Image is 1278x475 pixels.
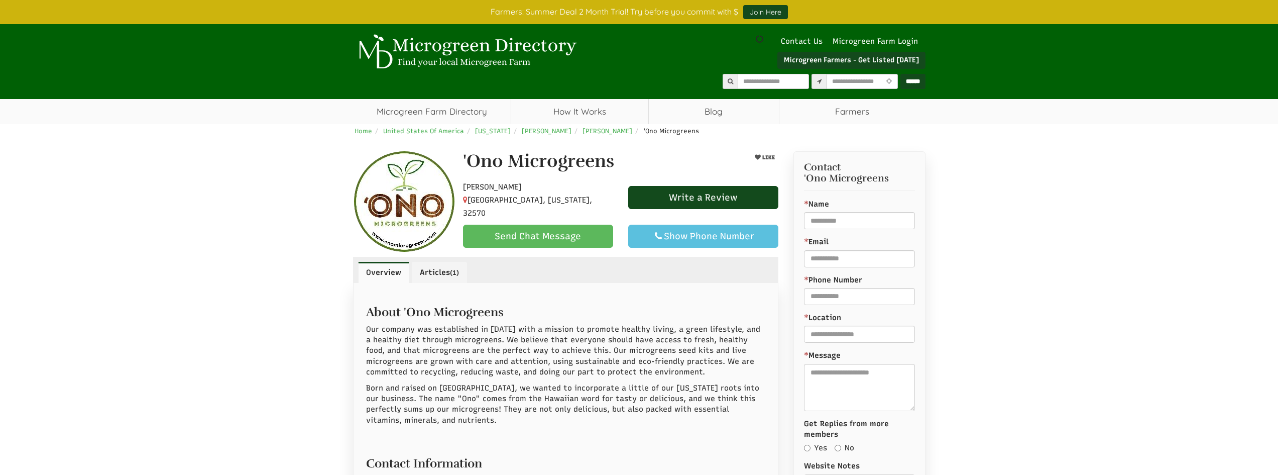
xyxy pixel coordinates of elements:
[804,275,915,286] label: Phone Number
[366,324,766,378] p: Our company was established in [DATE] with a mission to promote healthy living, a green lifestyle...
[583,127,632,135] a: [PERSON_NAME]
[776,37,828,46] a: Contact Us
[804,350,915,361] label: Message
[358,262,409,283] a: Overview
[884,78,894,85] i: Use Current Location
[761,154,775,161] span: LIKE
[804,443,827,453] label: Yes
[804,173,889,184] span: 'Ono Microgreens
[643,127,699,135] span: 'Ono Microgreens
[835,445,841,451] input: No
[804,313,841,323] label: Location
[354,151,454,252] img: Contact 'Ono Microgreens
[366,452,766,470] h2: Contact Information
[804,419,915,440] label: Get Replies from more members
[628,186,778,209] a: Write a Review
[353,257,779,283] ul: Profile Tabs
[366,383,766,426] p: Born and raised on [GEOGRAPHIC_DATA], we wanted to incorporate a little of our [US_STATE] roots i...
[463,225,613,248] a: Send Chat Message
[450,269,459,276] small: (1)
[637,230,770,242] div: Show Phone Number
[353,34,579,69] img: Microgreen Directory
[383,127,464,135] a: United States Of America
[833,37,923,46] a: Microgreen Farm Login
[353,99,511,124] a: Microgreen Farm Directory
[779,99,925,124] span: Farmers
[366,301,766,319] h2: About 'Ono Microgreens
[475,127,511,135] a: [US_STATE]
[522,127,571,135] a: [PERSON_NAME]
[463,196,592,218] span: [GEOGRAPHIC_DATA], [US_STATE], 32570
[355,127,372,135] a: Home
[777,52,925,69] a: Microgreen Farmers - Get Listed [DATE]
[649,99,779,124] a: Blog
[804,237,915,247] label: Email
[804,445,810,451] input: Yes
[804,461,915,471] label: Website Notes
[463,151,614,171] h1: 'Ono Microgreens
[804,199,915,210] label: Name
[751,151,778,164] button: LIKE
[804,162,915,184] h3: Contact
[511,99,648,124] a: How It Works
[743,5,788,19] a: Join Here
[412,262,467,283] a: Articles
[835,443,854,453] label: No
[463,182,522,192] span: [PERSON_NAME]
[345,5,933,19] div: Farmers: Summer Deal 2 Month Trial! Try before you commit with $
